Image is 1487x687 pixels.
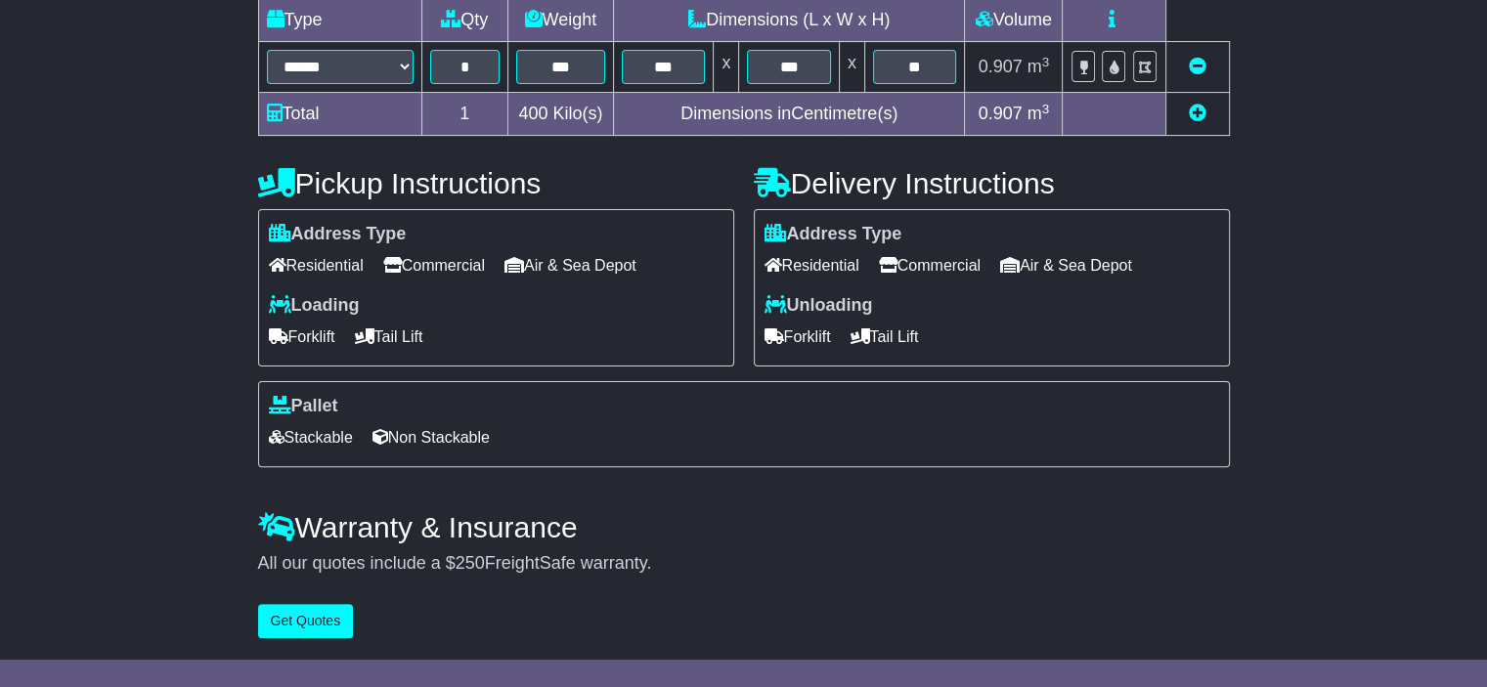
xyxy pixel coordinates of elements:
[258,93,421,136] td: Total
[504,250,636,280] span: Air & Sea Depot
[1042,55,1050,69] sup: 3
[851,322,919,352] span: Tail Lift
[269,422,353,452] span: Stackable
[1189,57,1206,76] a: Remove this item
[456,553,485,573] span: 250
[372,422,490,452] span: Non Stackable
[754,167,1230,199] h4: Delivery Instructions
[269,250,364,280] span: Residential
[1028,104,1050,123] span: m
[765,250,859,280] span: Residential
[1042,102,1050,116] sup: 3
[1028,57,1050,76] span: m
[258,553,1230,575] div: All our quotes include a $ FreightSafe warranty.
[839,42,864,93] td: x
[421,93,507,136] td: 1
[507,93,613,136] td: Kilo(s)
[765,224,902,245] label: Address Type
[979,104,1023,123] span: 0.907
[269,322,335,352] span: Forklift
[258,167,734,199] h4: Pickup Instructions
[258,511,1230,543] h4: Warranty & Insurance
[765,322,831,352] span: Forklift
[879,250,981,280] span: Commercial
[979,57,1023,76] span: 0.907
[269,224,407,245] label: Address Type
[383,250,485,280] span: Commercial
[258,604,354,638] button: Get Quotes
[765,295,873,317] label: Unloading
[613,93,964,136] td: Dimensions in Centimetre(s)
[269,295,360,317] label: Loading
[518,104,547,123] span: 400
[1189,104,1206,123] a: Add new item
[269,396,338,417] label: Pallet
[1000,250,1132,280] span: Air & Sea Depot
[355,322,423,352] span: Tail Lift
[714,42,739,93] td: x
